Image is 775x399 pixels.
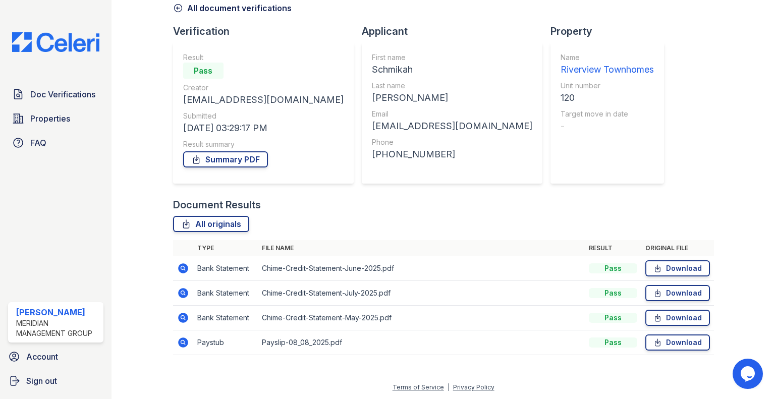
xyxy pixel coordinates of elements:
div: Phone [372,137,532,147]
a: FAQ [8,133,103,153]
a: All document verifications [173,2,292,14]
a: Download [645,285,710,301]
th: Result [585,240,641,256]
a: Summary PDF [183,151,268,167]
div: Unit number [561,81,654,91]
div: 120 [561,91,654,105]
th: File name [258,240,585,256]
div: [PHONE_NUMBER] [372,147,532,161]
span: Account [26,351,58,363]
div: First name [372,52,532,63]
div: | [448,383,450,391]
td: Bank Statement [193,256,258,281]
span: FAQ [30,137,46,149]
div: Creator [183,83,344,93]
div: Last name [372,81,532,91]
div: [DATE] 03:29:17 PM [183,121,344,135]
a: Privacy Policy [453,383,494,391]
div: [EMAIL_ADDRESS][DOMAIN_NAME] [183,93,344,107]
td: Paystub [193,330,258,355]
div: [PERSON_NAME] [16,306,99,318]
a: Properties [8,108,103,129]
a: Download [645,260,710,276]
td: Chime-Credit-Statement-July-2025.pdf [258,281,585,306]
td: Payslip-08_08_2025.pdf [258,330,585,355]
div: Email [372,109,532,119]
a: Account [4,347,107,367]
a: Download [645,334,710,351]
div: Result summary [183,139,344,149]
div: Schmikah [372,63,532,77]
td: Chime-Credit-Statement-June-2025.pdf [258,256,585,281]
div: Name [561,52,654,63]
span: Sign out [26,375,57,387]
div: [EMAIL_ADDRESS][DOMAIN_NAME] [372,119,532,133]
a: Sign out [4,371,107,391]
div: Pass [589,288,637,298]
div: Result [183,52,344,63]
span: Properties [30,112,70,125]
a: Terms of Service [393,383,444,391]
div: Submitted [183,111,344,121]
div: Pass [589,337,637,348]
div: Riverview Townhomes [561,63,654,77]
a: Name Riverview Townhomes [561,52,654,77]
a: All originals [173,216,249,232]
div: Property [550,24,672,38]
a: Doc Verifications [8,84,103,104]
td: Chime-Credit-Statement-May-2025.pdf [258,306,585,330]
div: Applicant [362,24,550,38]
img: CE_Logo_Blue-a8612792a0a2168367f1c8372b55b34899dd931a85d93a1a3d3e32e68fde9ad4.png [4,32,107,52]
th: Type [193,240,258,256]
div: Document Results [173,198,261,212]
span: Doc Verifications [30,88,95,100]
div: Pass [183,63,224,79]
div: Pass [589,313,637,323]
div: Meridian Management Group [16,318,99,338]
td: Bank Statement [193,306,258,330]
div: [PERSON_NAME] [372,91,532,105]
div: Pass [589,263,637,273]
div: - [561,119,654,133]
td: Bank Statement [193,281,258,306]
div: Target move in date [561,109,654,119]
div: Verification [173,24,362,38]
a: Download [645,310,710,326]
iframe: chat widget [733,359,765,389]
th: Original file [641,240,714,256]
